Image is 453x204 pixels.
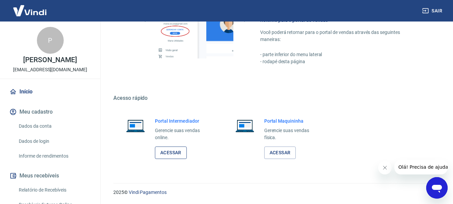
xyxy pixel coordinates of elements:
[378,161,392,174] iframe: Fechar mensagem
[16,134,92,148] a: Dados de login
[8,168,92,183] button: Meus recebíveis
[155,127,211,141] p: Gerencie suas vendas online.
[37,27,64,54] div: P
[231,118,259,134] img: Imagem de um notebook aberto
[8,105,92,119] button: Meu cadastro
[23,56,77,64] p: [PERSON_NAME]
[4,5,56,10] span: Olá! Precisa de ajuda?
[129,190,167,195] a: Vindi Pagamentos
[113,95,437,101] h5: Acesso rápido
[264,147,296,159] a: Acessar
[421,5,445,17] button: Sair
[394,160,448,174] iframe: Mensagem da empresa
[13,66,87,73] p: [EMAIL_ADDRESS][DOMAIN_NAME]
[155,118,211,124] h6: Portal Intermediador
[16,119,92,133] a: Dados da conta
[264,127,320,141] p: Gerencie suas vendas física.
[426,177,448,199] iframe: Botão para abrir a janela de mensagens
[16,183,92,197] a: Relatório de Recebíveis
[121,118,150,134] img: Imagem de um notebook aberto
[8,84,92,99] a: Início
[8,0,52,21] img: Vindi
[16,149,92,163] a: Informe de rendimentos
[113,189,437,196] p: 2025 ©
[155,147,187,159] a: Acessar
[260,58,421,65] p: - rodapé desta página
[260,51,421,58] p: - parte inferior do menu lateral
[260,29,421,43] p: Você poderá retornar para o portal de vendas através das seguintes maneiras:
[264,118,320,124] h6: Portal Maquininha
